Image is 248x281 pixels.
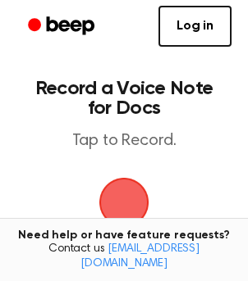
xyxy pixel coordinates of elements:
[30,79,218,118] h1: Record a Voice Note for Docs
[99,178,149,227] img: Beep Logo
[10,242,238,271] span: Contact us
[16,11,109,43] a: Beep
[30,131,218,152] p: Tap to Record.
[158,6,232,47] a: Log in
[80,243,200,270] a: [EMAIL_ADDRESS][DOMAIN_NAME]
